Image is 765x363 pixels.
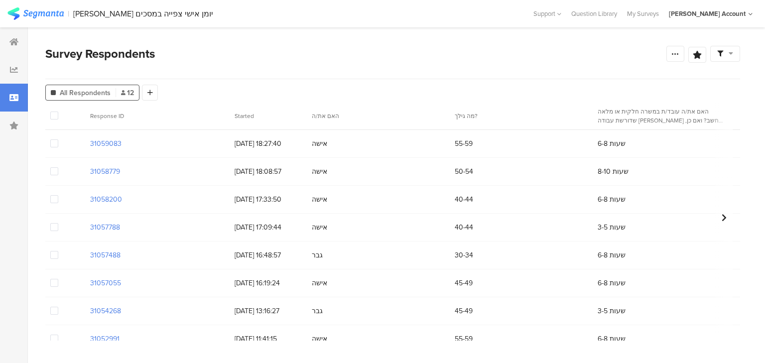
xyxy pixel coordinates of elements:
section: האם את/ה [312,112,438,121]
section: מה גילך? [455,112,581,121]
a: Question Library [566,9,622,18]
span: [DATE] 16:48:57 [235,250,302,260]
section: 31052991 [90,334,120,344]
span: [DATE] 16:19:24 [235,278,302,288]
span: אישה [312,166,327,177]
span: [DATE] 13:16:27 [235,306,302,316]
a: My Surveys [622,9,664,18]
span: 8-10 שעות [598,166,629,177]
section: 31054268 [90,306,121,316]
span: 6-8 שעות [598,334,626,344]
span: אישה [312,334,327,344]
span: 45-49 [455,278,473,288]
span: 40-44 [455,222,473,233]
span: אישה [312,278,327,288]
span: אישה [312,194,327,205]
div: [PERSON_NAME] יומן אישי צפייה במסכים [73,9,213,18]
span: גבר [312,250,323,260]
span: [DATE] 11:41:15 [235,334,302,344]
section: 31058779 [90,166,120,177]
span: Survey Respondents [45,45,155,63]
span: אישה [312,222,327,233]
span: 6-8 שעות [598,278,626,288]
span: 55-59 [455,334,473,344]
section: 31057788 [90,222,120,233]
span: Started [235,112,254,121]
section: 31059083 [90,138,122,149]
section: האם את/ה עובד/ת במשרה חלקית או מלאה שדורשת עבודה [PERSON_NAME] מחשב? ואם כן, כמה שעות ביום ממוצע ... [598,107,724,125]
span: Response ID [90,112,124,121]
span: גבר [312,306,323,316]
span: 12 [121,88,134,98]
section: 31057055 [90,278,121,288]
span: All Respondents [60,88,111,98]
section: 31057488 [90,250,121,260]
span: 30-34 [455,250,473,260]
span: אישה [312,138,327,149]
span: [DATE] 17:09:44 [235,222,302,233]
span: [DATE] 18:08:57 [235,166,302,177]
span: 3-5 שעות [598,222,626,233]
span: 6-8 שעות [598,194,626,205]
span: 6-8 שעות [598,138,626,149]
section: 31058200 [90,194,122,205]
span: 45-49 [455,306,473,316]
span: [DATE] 18:27:40 [235,138,302,149]
span: 55-59 [455,138,473,149]
span: 3-5 שעות [598,306,626,316]
div: [PERSON_NAME] Account [669,9,746,18]
span: 6-8 שעות [598,250,626,260]
span: 50-54 [455,166,473,177]
span: [DATE] 17:33:50 [235,194,302,205]
img: segmanta logo [7,7,64,20]
span: 40-44 [455,194,473,205]
div: Support [533,6,561,21]
div: | [68,8,69,19]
